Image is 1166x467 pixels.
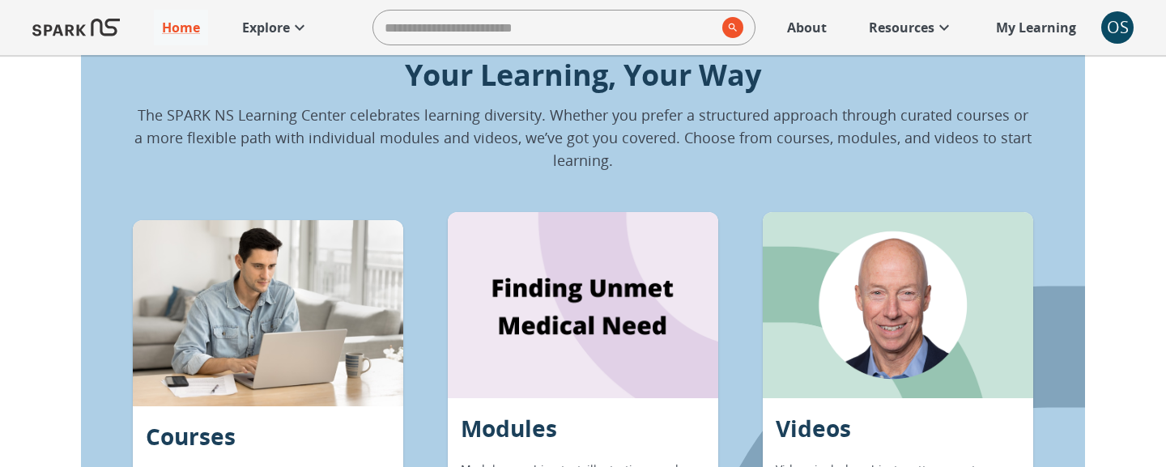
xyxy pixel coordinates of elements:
[242,18,290,37] p: Explore
[988,10,1085,45] a: My Learning
[763,212,1033,398] div: Videos
[32,8,120,47] img: Logo of SPARK at Stanford
[162,18,200,37] p: Home
[133,104,1033,172] p: The SPARK NS Learning Center celebrates learning diversity. Whether you prefer a structured appro...
[133,220,403,406] div: Courses
[154,10,208,45] a: Home
[234,10,317,45] a: Explore
[461,411,557,445] p: Modules
[787,18,827,37] p: About
[996,18,1076,37] p: My Learning
[776,411,851,445] p: Videos
[133,53,1033,97] p: Your Learning, Your Way
[861,10,962,45] a: Resources
[1101,11,1134,44] div: OS
[146,419,236,453] p: Courses
[448,212,718,398] div: Modules
[779,10,835,45] a: About
[1101,11,1134,44] button: account of current user
[869,18,934,37] p: Resources
[716,11,743,45] button: search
